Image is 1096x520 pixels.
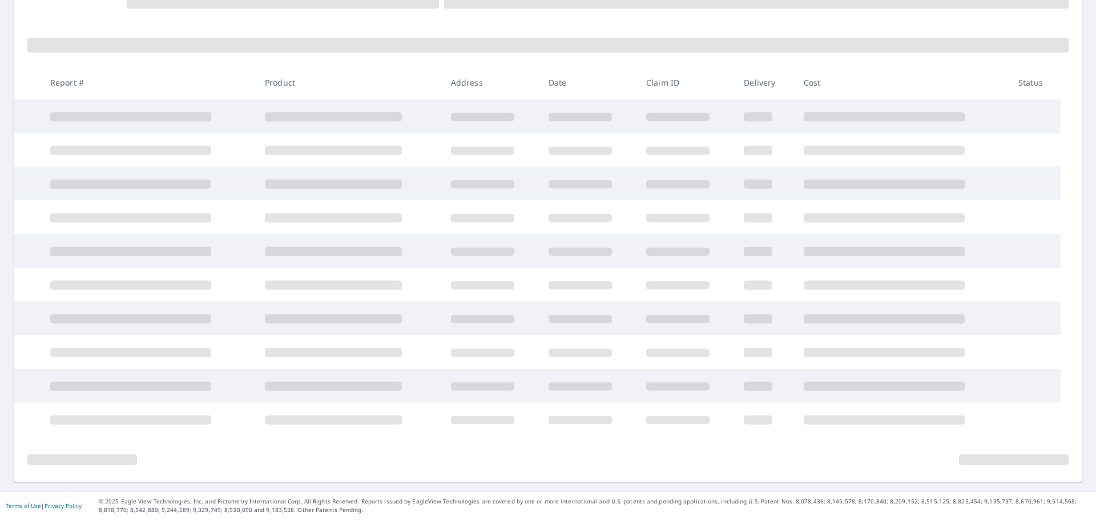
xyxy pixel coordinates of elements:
a: Privacy Policy [45,502,82,510]
a: Terms of Use [6,502,41,510]
th: Cost [795,66,1009,99]
th: Status [1009,66,1061,99]
th: Delivery [735,66,794,99]
p: © 2025 Eagle View Technologies, Inc. and Pictometry International Corp. All Rights Reserved. Repo... [99,497,1090,514]
p: | [6,502,82,509]
th: Claim ID [637,66,735,99]
th: Report # [41,66,256,99]
th: Product [256,66,442,99]
th: Address [442,66,539,99]
th: Date [539,66,637,99]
